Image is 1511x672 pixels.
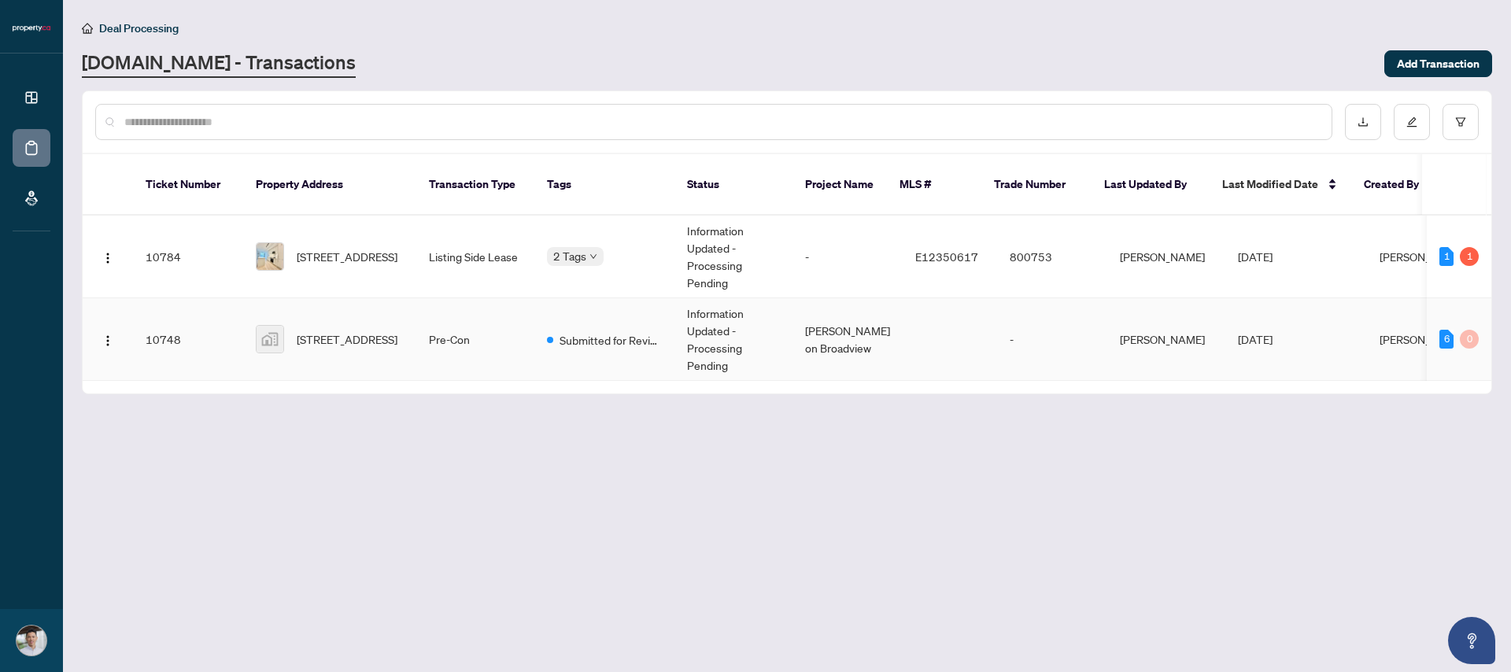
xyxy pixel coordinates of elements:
img: thumbnail-img [257,326,283,353]
td: Listing Side Lease [416,216,534,298]
button: edit [1394,104,1430,140]
img: Profile Icon [17,626,46,655]
td: [PERSON_NAME] [1107,216,1225,298]
button: Open asap [1448,617,1495,664]
th: MLS # [887,154,981,216]
img: Logo [102,334,114,347]
span: [PERSON_NAME] [1380,332,1465,346]
div: 1 [1439,247,1454,266]
span: [DATE] [1238,249,1273,264]
img: logo [13,24,50,33]
button: filter [1443,104,1479,140]
span: Last Modified Date [1222,175,1318,193]
button: Logo [95,327,120,352]
th: Property Address [243,154,416,216]
button: download [1345,104,1381,140]
span: [STREET_ADDRESS] [297,248,397,265]
div: 6 [1439,330,1454,349]
button: Add Transaction [1384,50,1492,77]
td: [PERSON_NAME] [1107,298,1225,381]
td: 10748 [133,298,243,381]
th: Project Name [792,154,887,216]
td: - [792,216,903,298]
img: Logo [102,252,114,264]
th: Tags [534,154,674,216]
th: Created By [1351,154,1446,216]
span: E12350617 [915,249,978,264]
button: Logo [95,244,120,269]
th: Trade Number [981,154,1092,216]
span: edit [1406,116,1417,127]
td: 800753 [997,216,1107,298]
th: Status [674,154,792,216]
td: 10784 [133,216,243,298]
td: [PERSON_NAME] on Broadview [792,298,903,381]
td: Pre-Con [416,298,534,381]
a: [DOMAIN_NAME] - Transactions [82,50,356,78]
img: thumbnail-img [257,243,283,270]
span: Deal Processing [99,21,179,35]
span: [STREET_ADDRESS] [297,330,397,348]
th: Last Updated By [1092,154,1210,216]
span: download [1358,116,1369,127]
td: Information Updated - Processing Pending [674,298,792,381]
td: - [997,298,1107,381]
span: [DATE] [1238,332,1273,346]
td: Information Updated - Processing Pending [674,216,792,298]
span: Submitted for Review [560,331,662,349]
span: Add Transaction [1397,51,1480,76]
th: Transaction Type [416,154,534,216]
span: down [589,253,597,260]
span: 2 Tags [553,247,586,265]
div: 1 [1460,247,1479,266]
span: [PERSON_NAME] [1380,249,1465,264]
div: 0 [1460,330,1479,349]
th: Last Modified Date [1210,154,1351,216]
span: home [82,23,93,34]
span: filter [1455,116,1466,127]
th: Ticket Number [133,154,243,216]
